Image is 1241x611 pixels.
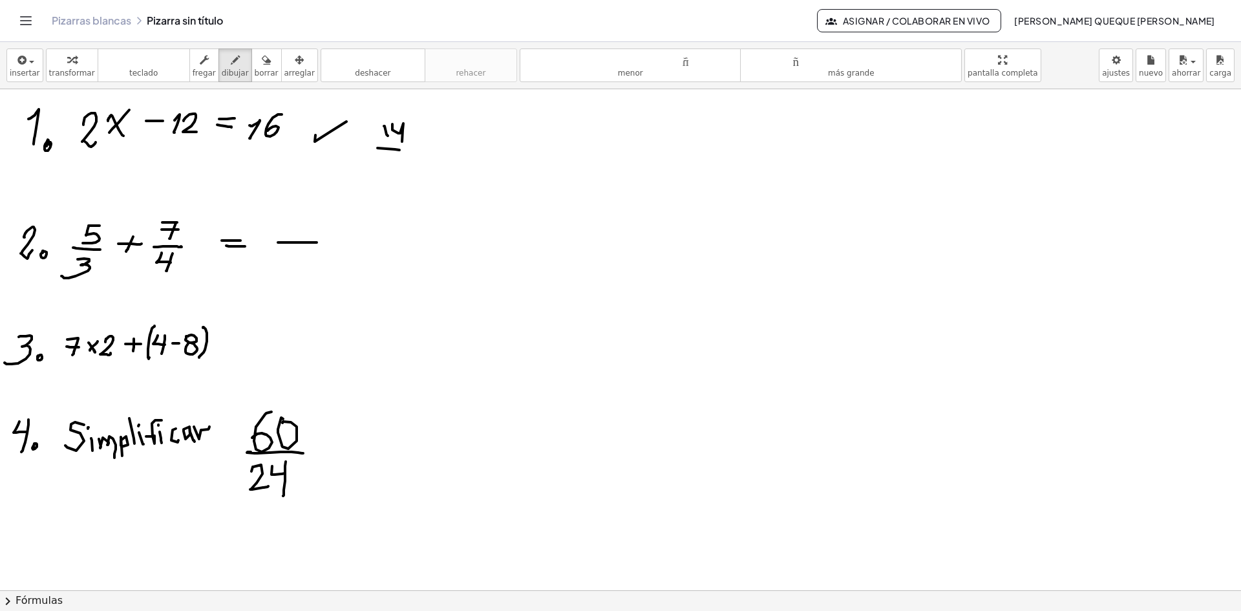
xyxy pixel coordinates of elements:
button: fregar [189,48,219,82]
button: Cambiar navegación [16,10,36,31]
font: tamaño_del_formato [523,54,738,66]
font: teclado [129,69,158,78]
font: arreglar [284,69,315,78]
font: borrar [255,69,279,78]
button: rehacerrehacer [425,48,517,82]
button: borrar [251,48,282,82]
font: nuevo [1139,69,1163,78]
font: deshacer [324,54,422,66]
button: [PERSON_NAME] Queque [PERSON_NAME] [1004,9,1225,32]
button: ajustes [1099,48,1133,82]
font: teclado [101,54,187,66]
a: Pizarras blancas [52,14,131,27]
button: tamaño_del_formatomás grande [740,48,962,82]
font: Asignar / Colaborar en vivo [843,15,990,27]
button: dibujar [218,48,252,82]
button: arreglar [281,48,318,82]
button: ahorrar [1169,48,1204,82]
button: tecladoteclado [98,48,190,82]
font: deshacer [355,69,390,78]
button: Asignar / Colaborar en vivo [817,9,1001,32]
button: nuevo [1136,48,1166,82]
button: tamaño_del_formatomenor [520,48,741,82]
button: transformar [46,48,98,82]
font: fregar [193,69,216,78]
font: [PERSON_NAME] Queque [PERSON_NAME] [1014,15,1215,27]
font: dibujar [222,69,249,78]
font: insertar [10,69,40,78]
font: carga [1209,69,1231,78]
font: tamaño_del_formato [743,54,959,66]
button: deshacerdeshacer [321,48,425,82]
button: carga [1206,48,1235,82]
font: menor [618,69,643,78]
font: rehacer [456,69,485,78]
font: pantalla completa [968,69,1038,78]
button: pantalla completa [964,48,1041,82]
font: transformar [49,69,95,78]
font: más grande [828,69,875,78]
font: rehacer [428,54,514,66]
font: ahorrar [1172,69,1200,78]
font: ajustes [1102,69,1130,78]
font: Fórmulas [16,594,63,606]
button: insertar [6,48,43,82]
